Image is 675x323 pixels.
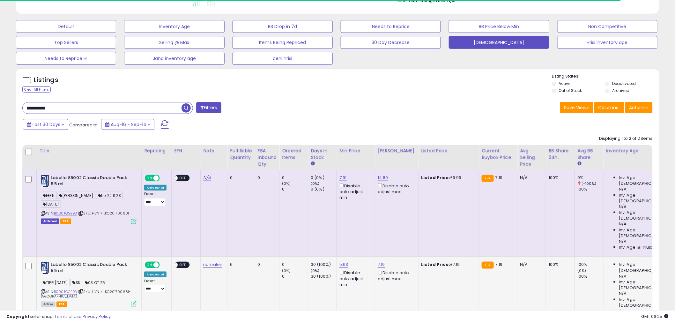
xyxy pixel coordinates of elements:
small: FBA [482,262,493,269]
button: Needs to Reprice [341,20,441,33]
div: Title [39,147,139,154]
div: Amazon AI [144,272,167,277]
label: Archived [612,88,629,93]
span: [DATE] [41,200,61,208]
span: [PERSON_NAME] [57,192,95,199]
span: Last 30 Days [33,121,60,128]
span: N/A [619,204,627,210]
div: 0 [230,175,250,181]
div: Disable auto adjust max [378,269,413,282]
a: 5.63 [339,261,348,268]
b: Listed Price: [421,175,450,181]
span: OFF [159,176,169,181]
span: N/A [619,274,627,279]
span: ON [145,176,153,181]
div: Listed Price [421,147,476,154]
small: (0%) [577,268,586,273]
a: Terms of Use [55,313,82,319]
span: EEFN [41,192,56,199]
div: ASIN: [41,175,137,223]
small: (-100%) [582,181,596,186]
button: Aug-16 - Sep-14 [101,119,154,130]
span: OFF [159,262,169,268]
button: Inventory Age [124,20,224,33]
span: | SKU: HVNIKILKO201700681-[GEOGRAPHIC_DATA] [41,289,131,299]
div: Avg Selling Price [520,147,543,168]
button: ceni hrisi [233,52,333,65]
button: Non Competitive [557,20,657,33]
small: Avg BB Share. [577,161,581,167]
span: N/A [619,221,627,227]
div: 6 [230,262,250,267]
span: Compared to: [69,122,99,128]
span: Aug-16 - Sep-14 [111,121,146,128]
div: BB Share 24h. [549,147,572,161]
span: 7.19 [495,261,503,267]
div: 30 (100%) [311,274,337,279]
div: £7.19 [421,262,474,267]
div: Days In Stock [311,147,334,161]
a: B000TGGEBO [54,289,77,295]
div: 0 [258,262,275,267]
div: 100% [549,175,570,181]
b: Labello 85002 Classic Double Pack 5.5 ml [51,262,128,275]
img: 51Dev-JooqL._SL40_.jpg [41,262,49,274]
a: N/A [203,175,211,181]
div: £9.99 [421,175,474,181]
div: Disable auto adjust min [339,269,370,288]
span: TIER [DATE] [41,279,70,286]
div: N/A [520,175,541,181]
div: Repricing [144,147,169,154]
span: N/A [619,291,627,297]
div: 0 [282,186,308,192]
div: Preset: [144,192,167,206]
small: (0%) [311,268,320,273]
button: Items Being Repriced [233,36,333,49]
button: Save View [560,102,593,113]
span: Inv. Age 181 Plus: [619,244,652,250]
div: Note [203,147,225,154]
div: 0 [282,262,308,267]
div: Current Buybox Price [482,147,515,161]
a: 7.91 [339,175,347,181]
small: (0%) [282,181,291,186]
span: tier22.11.23 [96,192,123,199]
div: Min Price [339,147,372,154]
button: Actions [625,102,653,113]
button: Jana inventory age [124,52,224,65]
label: Out of Stock [559,88,582,93]
button: Columns [594,102,624,113]
small: FBA [482,175,493,182]
span: FBA [56,302,67,307]
a: 14.80 [378,175,388,181]
span: 03 OT 25 [83,279,107,286]
div: [PERSON_NAME] [378,147,416,154]
div: 0% [577,175,603,181]
span: 7.19 [495,175,503,181]
b: Labello 85002 Classic Double Pack 5.5 ml [51,175,128,188]
div: 100% [549,262,570,267]
div: 30 (100%) [311,262,337,267]
div: 0 [282,274,308,279]
div: Avg BB Share [577,147,601,161]
label: Deactivated [612,81,636,86]
b: Listed Price: [421,261,450,267]
span: ON [145,262,153,268]
span: SK [70,279,82,286]
a: Privacy Policy [83,313,111,319]
div: FBA inbound Qty [258,147,277,168]
div: 100% [577,274,603,279]
small: (0%) [282,268,291,273]
div: Ordered Items [282,147,305,161]
div: Amazon AI [144,185,167,191]
h5: Listings [34,76,58,85]
div: 100% [577,262,603,267]
strong: Copyright [6,313,30,319]
small: (0%) [311,181,320,186]
span: OFF [178,262,188,268]
button: 30 Day Decrease [341,36,441,49]
span: 6 [619,308,621,314]
div: EFN [174,147,198,154]
span: Listings that have been deleted from Seller Central [41,219,59,224]
span: 2025-10-15 06:25 GMT [642,313,669,319]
